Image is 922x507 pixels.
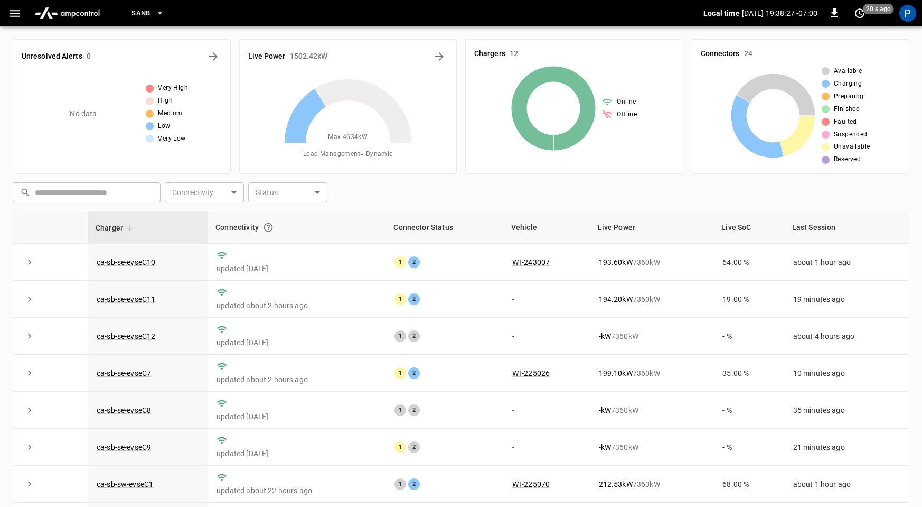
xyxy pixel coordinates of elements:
td: 21 minutes ago [785,429,909,466]
a: ca-sb-se-evseC9 [97,443,151,451]
div: / 360 kW [599,405,706,416]
p: updated [DATE] [217,411,378,422]
div: 1 [394,293,406,305]
img: ampcontrol.io logo [30,3,104,23]
button: expand row [22,476,37,492]
td: - % [714,429,784,466]
button: expand row [22,365,37,381]
td: - [504,281,590,318]
td: about 4 hours ago [785,318,909,355]
td: - % [714,318,784,355]
h6: Chargers [474,48,505,60]
span: Very High [158,83,188,94]
th: Connector Status [386,211,503,244]
div: 2 [408,404,420,416]
div: / 360 kW [599,257,706,268]
td: 64.00 % [714,244,784,281]
span: Finished [834,104,860,115]
p: - kW [599,405,611,416]
button: All Alerts [205,48,222,65]
td: - [504,392,590,429]
td: 35.00 % [714,355,784,392]
p: - kW [599,442,611,453]
a: WT-225070 [512,480,550,488]
td: - % [714,392,784,429]
td: 10 minutes ago [785,355,909,392]
span: 20 s ago [863,4,894,14]
td: 19.00 % [714,281,784,318]
span: Faulted [834,117,857,127]
a: ca-sb-se-evseC7 [97,369,151,377]
div: / 360 kW [599,294,706,305]
button: expand row [22,291,37,307]
button: Connection between the charger and our software. [259,218,278,237]
th: Last Session [785,211,909,244]
button: set refresh interval [851,5,868,22]
span: Low [158,121,170,132]
span: Max. 4634 kW [328,132,368,143]
p: - kW [599,331,611,342]
a: ca-sb-se-evseC11 [97,295,155,303]
p: No data [70,108,97,119]
th: Live Power [590,211,714,244]
div: Connectivity [215,218,379,237]
div: 1 [394,441,406,453]
span: Preparing [834,91,864,102]
p: updated about 2 hours ago [217,300,378,311]
p: updated [DATE] [217,448,378,459]
p: [DATE] 19:38:27 -07:00 [742,8,817,19]
td: about 1 hour ago [785,466,909,503]
p: updated about 2 hours ago [217,374,378,385]
button: SanB [127,3,168,24]
p: updated [DATE] [217,337,378,348]
p: Local time [703,8,740,19]
h6: Connectors [701,48,740,60]
th: Vehicle [504,211,590,244]
a: WT-243007 [512,258,550,266]
span: High [158,96,173,106]
div: 1 [394,478,406,490]
h6: Unresolved Alerts [22,51,82,62]
span: Unavailable [834,142,870,152]
a: ca-sb-se-evseC12 [97,332,155,340]
h6: 24 [744,48,752,60]
span: Reserved [834,154,861,165]
button: expand row [22,439,37,455]
button: Energy Overview [431,48,448,65]
div: 2 [408,367,420,379]
span: Available [834,66,862,77]
div: 2 [408,330,420,342]
p: 193.60 kW [599,257,633,268]
button: expand row [22,254,37,270]
span: Very Low [158,134,185,144]
h6: 1502.42 kW [290,51,328,62]
a: WT-225026 [512,369,550,377]
div: / 360 kW [599,331,706,342]
span: Suspended [834,130,868,140]
td: - [504,429,590,466]
td: 68.00 % [714,466,784,503]
span: Load Management = Dynamic [303,149,393,160]
span: Charger [96,222,137,234]
span: Online [617,97,636,107]
p: updated [DATE] [217,263,378,274]
h6: Live Power [248,51,286,62]
td: 35 minutes ago [785,392,909,429]
a: ca-sb-sw-evseC1 [97,480,153,488]
span: Offline [617,109,637,120]
td: 19 minutes ago [785,281,909,318]
div: 2 [408,441,420,453]
span: SanB [131,7,150,20]
p: updated about 22 hours ago [217,485,378,496]
div: / 360 kW [599,479,706,490]
div: 1 [394,367,406,379]
a: ca-sb-se-evseC8 [97,406,151,414]
div: / 360 kW [599,442,706,453]
p: 194.20 kW [599,294,633,305]
div: 1 [394,404,406,416]
button: expand row [22,402,37,418]
p: 199.10 kW [599,368,633,379]
td: - [504,318,590,355]
div: profile-icon [899,5,916,22]
div: 2 [408,478,420,490]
